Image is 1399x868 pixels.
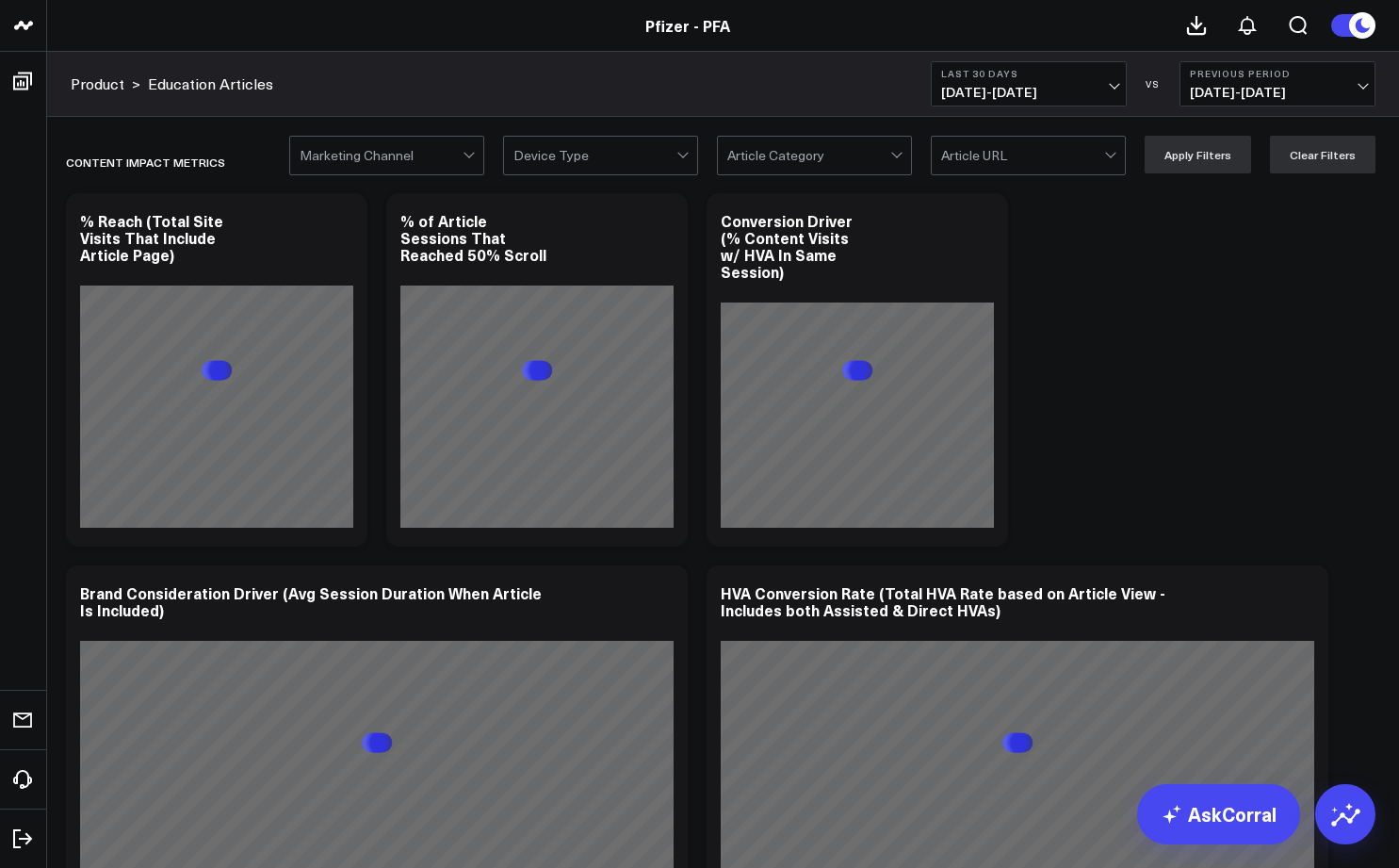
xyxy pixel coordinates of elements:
button: Clear Filters [1270,136,1375,173]
a: Product [71,74,124,94]
a: Pfizer - PFA [645,15,730,36]
a: Education Articles [148,74,273,94]
div: VS [1136,78,1170,90]
button: Apply Filters [1145,136,1251,173]
b: Previous Period [1190,68,1365,79]
div: > [71,74,140,94]
div: % of Article Sessions That Reached 50% Scroll [400,210,546,265]
button: Last 30 Days[DATE]-[DATE] [931,61,1127,106]
div: % Reach (Total Site Visits That Include Article Page) [80,210,223,265]
div: Conversion Driver (% Content Visits w/ HVA In Same Session) [721,210,853,282]
a: AskCorral [1137,784,1300,844]
div: HVA Conversion Rate (Total HVA Rate based on Article View - Includes both Assisted & Direct HVAs) [721,582,1165,620]
button: Previous Period[DATE]-[DATE] [1179,61,1375,106]
span: [DATE] - [DATE] [941,85,1116,100]
b: Last 30 Days [941,68,1116,79]
div: Content Impact Metrics [66,140,225,184]
span: [DATE] - [DATE] [1190,85,1365,100]
div: Brand Consideration Driver (Avg Session Duration When Article Is Included) [80,582,542,620]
